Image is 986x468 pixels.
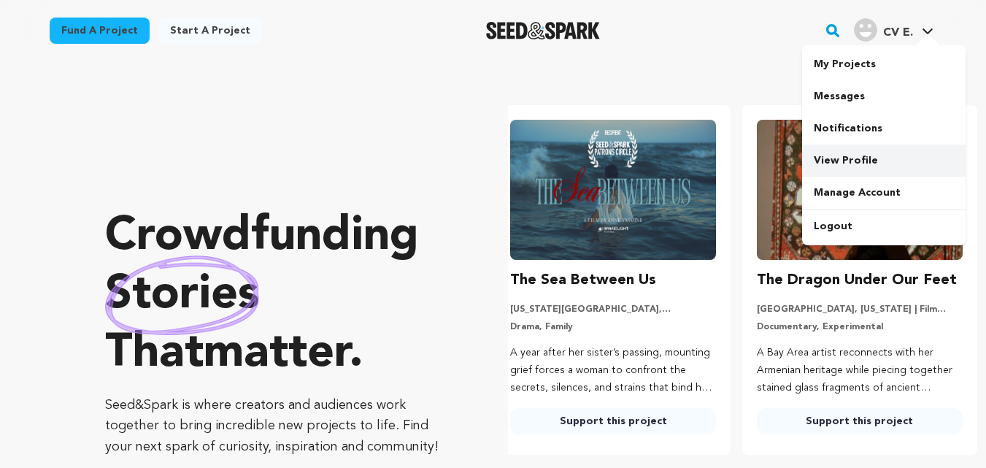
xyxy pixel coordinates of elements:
[854,18,877,42] img: user.png
[854,18,913,42] div: CV E.'s Profile
[105,256,259,335] img: hand sketched image
[510,321,716,333] p: Drama, Family
[802,177,966,209] a: Manage Account
[486,22,601,39] img: Seed&Spark Logo Dark Mode
[105,208,450,383] p: Crowdfunding that .
[851,15,936,46] span: CV E.'s Profile
[510,408,716,434] a: Support this project
[510,345,716,396] p: A year after her sister’s passing, mounting grief forces a woman to confront the secrets, silence...
[802,80,966,112] a: Messages
[802,145,966,177] a: View Profile
[105,395,450,458] p: Seed&Spark is where creators and audiences work together to bring incredible new projects to life...
[757,321,963,333] p: Documentary, Experimental
[802,210,966,242] a: Logout
[757,304,963,315] p: [GEOGRAPHIC_DATA], [US_STATE] | Film Feature
[757,269,957,292] h3: The Dragon Under Our Feet
[883,27,913,39] span: CV E.
[802,48,966,80] a: My Projects
[757,345,963,396] p: A Bay Area artist reconnects with her Armenian heritage while piecing together stained glass frag...
[757,408,963,434] a: Support this project
[851,15,936,42] a: CV E.'s Profile
[204,331,349,377] span: matter
[158,18,262,44] a: Start a project
[50,18,150,44] a: Fund a project
[510,269,656,292] h3: The Sea Between Us
[510,120,716,260] img: The Sea Between Us image
[802,112,966,145] a: Notifications
[486,22,601,39] a: Seed&Spark Homepage
[510,304,716,315] p: [US_STATE][GEOGRAPHIC_DATA], [US_STATE] | Film Short
[757,120,963,260] img: The Dragon Under Our Feet image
